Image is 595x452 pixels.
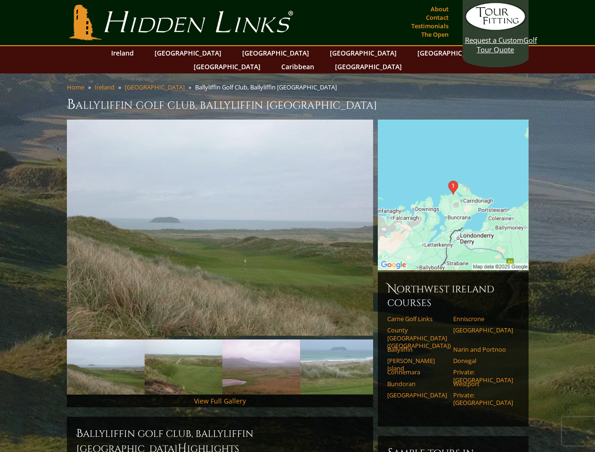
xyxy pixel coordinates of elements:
a: Ireland [106,46,139,60]
a: Ballyliffin [387,346,447,353]
a: [GEOGRAPHIC_DATA] [189,60,265,73]
a: Narin and Portnoo [453,346,513,353]
a: Caribbean [277,60,319,73]
a: [GEOGRAPHIC_DATA] [330,60,407,73]
a: Enniscrone [453,315,513,323]
a: Testimonials [409,19,451,32]
a: [GEOGRAPHIC_DATA] [453,326,513,334]
a: [GEOGRAPHIC_DATA] [150,46,226,60]
a: Contact [424,11,451,24]
a: [GEOGRAPHIC_DATA] [325,46,401,60]
img: Google Map of Ballyliffin Golf Club, County Donegal, Ireland [378,120,529,270]
a: [GEOGRAPHIC_DATA] [387,391,447,399]
a: [GEOGRAPHIC_DATA] [413,46,489,60]
a: About [428,2,451,16]
a: Connemara [387,368,447,376]
a: Request a CustomGolf Tour Quote [465,2,526,54]
a: The Open [419,28,451,41]
a: View Full Gallery [194,396,246,405]
a: Ireland [95,83,114,91]
a: Bundoran [387,380,447,387]
a: [GEOGRAPHIC_DATA] [125,83,185,91]
a: Carne Golf Links [387,315,447,323]
a: [PERSON_NAME] Island [387,357,447,372]
a: Westport [453,380,513,387]
a: Home [67,83,84,91]
a: County [GEOGRAPHIC_DATA] ([GEOGRAPHIC_DATA]) [387,326,447,349]
a: [GEOGRAPHIC_DATA] [237,46,314,60]
li: Ballyliffin Golf Club, Ballyliffin [GEOGRAPHIC_DATA] [195,83,341,91]
h6: Northwest Ireland Courses [387,282,519,309]
a: Private: [GEOGRAPHIC_DATA] [453,391,513,407]
a: Donegal [453,357,513,364]
a: Private: [GEOGRAPHIC_DATA] [453,368,513,384]
span: Request a Custom [465,35,523,45]
h1: Ballyliffin Golf Club, Ballyliffin [GEOGRAPHIC_DATA] [67,95,529,114]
